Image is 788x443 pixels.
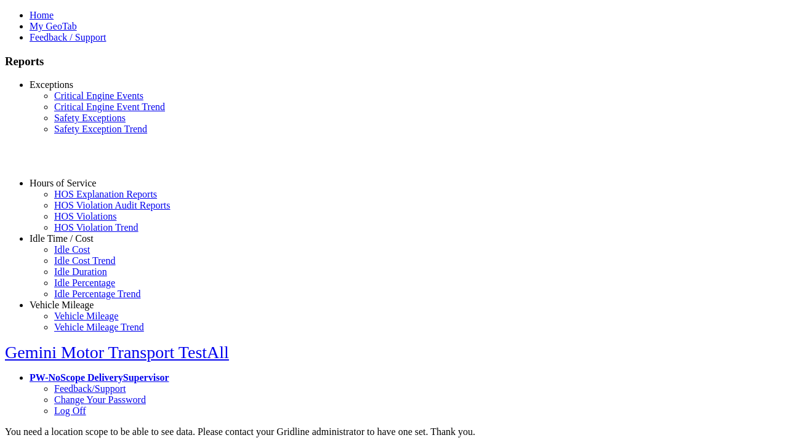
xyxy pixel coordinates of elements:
[30,372,169,383] a: PW-NoScope DeliverySupervisor
[30,32,106,42] a: Feedback / Support
[54,222,139,233] a: HOS Violation Trend
[54,211,116,221] a: HOS Violations
[30,79,73,90] a: Exceptions
[30,21,77,31] a: My GeoTab
[54,113,126,123] a: Safety Exceptions
[54,322,144,332] a: Vehicle Mileage Trend
[5,426,783,437] div: You need a location scope to be able to see data. Please contact your Gridline administrator to h...
[54,277,115,288] a: Idle Percentage
[54,189,157,199] a: HOS Explanation Reports
[54,394,146,405] a: Change Your Password
[30,178,96,188] a: Hours of Service
[54,90,143,101] a: Critical Engine Events
[30,233,94,244] a: Idle Time / Cost
[54,311,118,321] a: Vehicle Mileage
[5,55,783,68] h3: Reports
[54,244,90,255] a: Idle Cost
[54,266,107,277] a: Idle Duration
[30,300,94,310] a: Vehicle Mileage
[54,383,126,394] a: Feedback/Support
[54,200,171,210] a: HOS Violation Audit Reports
[54,255,116,266] a: Idle Cost Trend
[30,10,54,20] a: Home
[54,405,86,416] a: Log Off
[54,102,165,112] a: Critical Engine Event Trend
[5,343,229,362] a: Gemini Motor Transport TestAll
[54,289,140,299] a: Idle Percentage Trend
[54,124,147,134] a: Safety Exception Trend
